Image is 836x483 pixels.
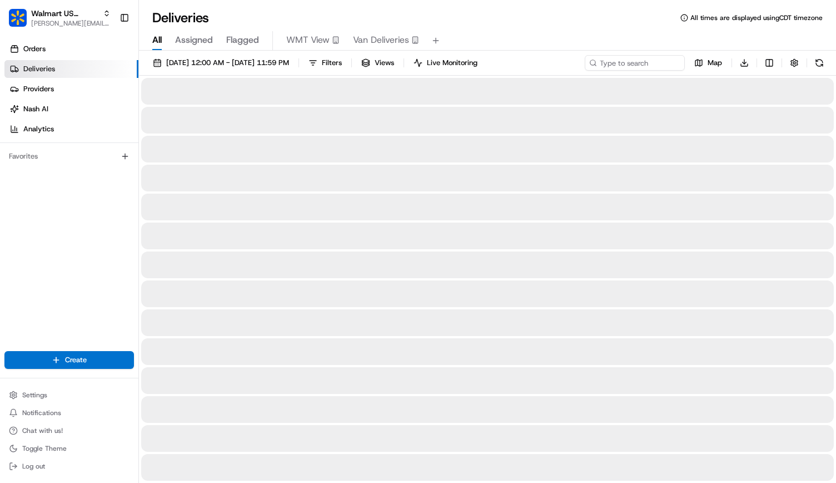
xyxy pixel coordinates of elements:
span: Flagged [226,33,259,47]
button: Walmart US Stores [31,8,98,19]
button: Settings [4,387,134,403]
span: Map [708,58,722,68]
span: Views [375,58,394,68]
button: Live Monitoring [409,55,482,71]
button: Log out [4,459,134,474]
span: Toggle Theme [22,444,67,453]
button: Walmart US StoresWalmart US Stores[PERSON_NAME][EMAIL_ADDRESS][DOMAIN_NAME] [4,4,115,31]
span: Settings [22,391,47,400]
button: Create [4,351,134,369]
button: [DATE] 12:00 AM - [DATE] 11:59 PM [148,55,294,71]
div: Favorites [4,147,134,165]
a: Analytics [4,120,138,138]
span: Deliveries [23,64,55,74]
span: All times are displayed using CDT timezone [690,13,823,22]
span: Notifications [22,408,61,417]
span: Filters [322,58,342,68]
span: WMT View [286,33,330,47]
button: Refresh [812,55,827,71]
span: All [152,33,162,47]
span: Orders [23,44,46,54]
button: Map [689,55,727,71]
button: Filters [303,55,347,71]
span: Nash AI [23,104,48,114]
img: Walmart US Stores [9,9,27,27]
a: Nash AI [4,100,138,118]
span: Van Deliveries [353,33,409,47]
button: Views [356,55,399,71]
button: Notifications [4,405,134,421]
h1: Deliveries [152,9,209,27]
a: Orders [4,40,138,58]
span: Assigned [175,33,213,47]
button: Chat with us! [4,423,134,438]
span: Providers [23,84,54,94]
span: Live Monitoring [427,58,477,68]
span: Analytics [23,124,54,134]
span: Chat with us! [22,426,63,435]
a: Providers [4,80,138,98]
span: Create [65,355,87,365]
a: Deliveries [4,60,138,78]
button: [PERSON_NAME][EMAIL_ADDRESS][DOMAIN_NAME] [31,19,111,28]
span: Log out [22,462,45,471]
button: Toggle Theme [4,441,134,456]
input: Type to search [585,55,685,71]
span: [DATE] 12:00 AM - [DATE] 11:59 PM [166,58,289,68]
